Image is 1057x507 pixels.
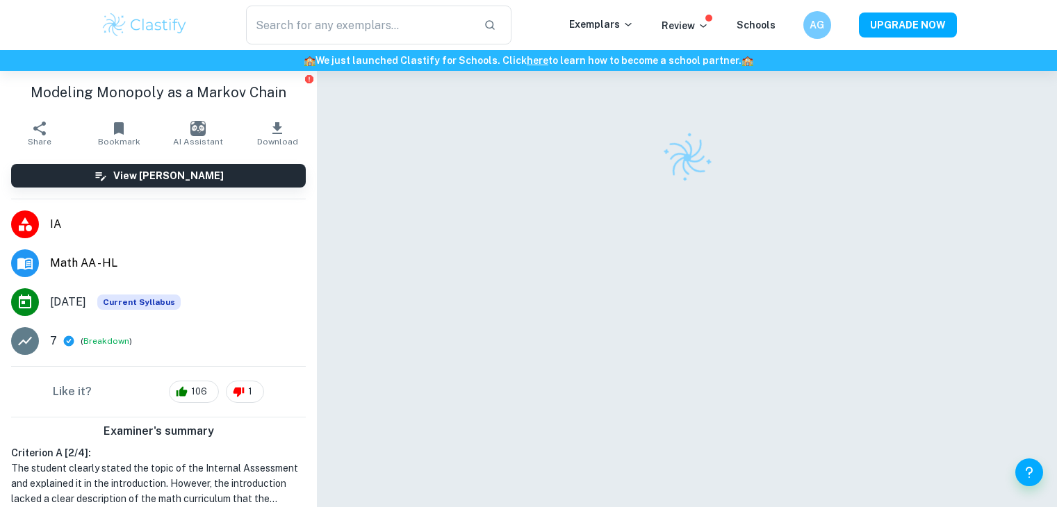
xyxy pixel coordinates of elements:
[83,335,129,347] button: Breakdown
[238,114,317,153] button: Download
[1015,458,1043,486] button: Help and Feedback
[569,17,634,32] p: Exemplars
[240,385,260,399] span: 1
[741,55,753,66] span: 🏫
[101,11,189,39] img: Clastify logo
[246,6,473,44] input: Search for any exemplars...
[304,55,316,66] span: 🏫
[50,294,86,310] span: [DATE]
[50,255,306,272] span: Math AA - HL
[50,216,306,233] span: IA
[653,124,721,192] img: Clastify logo
[6,423,311,440] h6: Examiner's summary
[81,335,132,348] span: ( )
[158,114,238,153] button: AI Assistant
[113,168,224,183] h6: View [PERSON_NAME]
[28,137,51,147] span: Share
[11,82,306,103] h1: Modeling Monopoly as a Markov Chain
[3,53,1054,68] h6: We just launched Clastify for Schools. Click to learn how to become a school partner.
[304,74,314,84] button: Report issue
[737,19,776,31] a: Schools
[190,121,206,136] img: AI Assistant
[809,17,825,33] h6: AG
[53,383,92,400] h6: Like it?
[11,460,306,506] h1: The student clearly stated the topic of the Internal Assessment and explained it in the introduct...
[11,164,306,188] button: View [PERSON_NAME]
[97,294,181,310] div: This exemplar is based on the current syllabus. Feel free to refer to it for inspiration/ideas wh...
[257,137,298,147] span: Download
[11,445,306,460] h6: Criterion A [ 2 / 4 ]:
[97,294,181,310] span: Current Syllabus
[803,11,831,39] button: AG
[50,333,57,349] p: 7
[527,55,548,66] a: here
[859,13,957,38] button: UPGRADE NOW
[79,114,158,153] button: Bookmark
[98,137,140,147] span: Bookmark
[662,18,709,33] p: Review
[173,137,223,147] span: AI Assistant
[183,385,215,399] span: 106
